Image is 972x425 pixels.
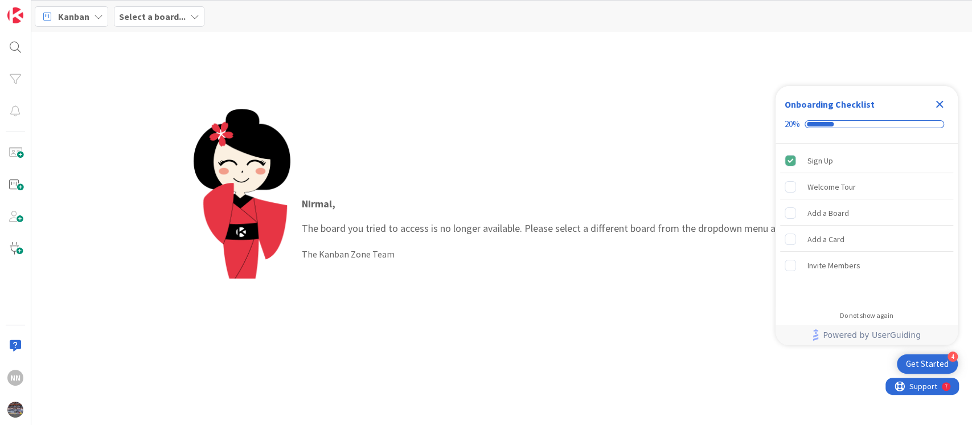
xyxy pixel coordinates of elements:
div: Get Started [906,358,949,370]
div: Add a Board [807,206,849,220]
div: The Kanban Zone Team [302,247,798,261]
span: Kanban [58,10,89,23]
div: Checklist Container [776,86,958,345]
div: Welcome Tour [807,180,856,194]
div: Add a Card [807,232,844,246]
div: Onboarding Checklist [785,97,875,111]
a: Powered by UserGuiding [781,325,952,345]
div: Sign Up [807,154,833,167]
b: Select a board... [119,11,186,22]
div: Open Get Started checklist, remaining modules: 4 [897,354,958,374]
img: avatar [7,402,23,418]
div: Footer [776,325,958,345]
div: Invite Members [807,259,860,272]
p: The board you tried to access is no longer available. Please select a different board from the dr... [302,196,798,236]
div: Close Checklist [930,95,949,113]
div: 7 [59,5,62,14]
strong: Nirmal , [302,197,335,210]
div: 20% [785,119,800,129]
div: NN [7,370,23,386]
div: Add a Board is incomplete. [780,201,953,226]
span: Support [24,2,52,15]
div: 4 [948,352,958,362]
div: Sign Up is complete. [780,148,953,173]
div: Do not show again [840,311,893,320]
span: Powered by UserGuiding [823,328,921,342]
div: Welcome Tour is incomplete. [780,174,953,199]
div: Invite Members is incomplete. [780,253,953,278]
div: Checklist progress: 20% [785,119,949,129]
img: Visit kanbanzone.com [7,7,23,23]
div: Add a Card is incomplete. [780,227,953,252]
div: Checklist items [776,144,958,304]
